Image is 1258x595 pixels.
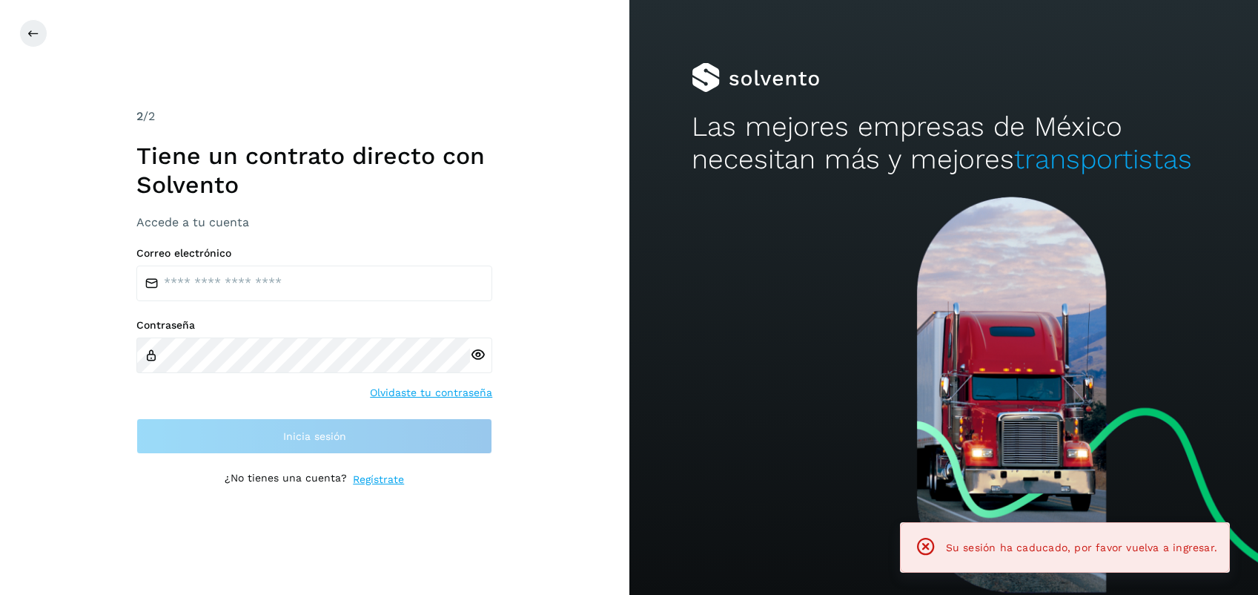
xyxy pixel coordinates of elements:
[136,319,492,332] label: Contraseña
[136,418,492,454] button: Inicia sesión
[136,142,492,199] h1: Tiene un contrato directo con Solvento
[353,472,404,487] a: Regístrate
[370,385,492,401] a: Olvidaste tu contraseña
[136,108,492,125] div: /2
[946,542,1217,553] span: Su sesión ha caducado, por favor vuelva a ingresar.
[136,247,492,260] label: Correo electrónico
[692,111,1195,177] h2: Las mejores empresas de México necesitan más y mejores
[136,215,492,229] h3: Accede a tu cuenta
[283,431,346,441] span: Inicia sesión
[225,472,347,487] p: ¿No tienes una cuenta?
[136,109,143,123] span: 2
[1014,143,1192,175] span: transportistas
